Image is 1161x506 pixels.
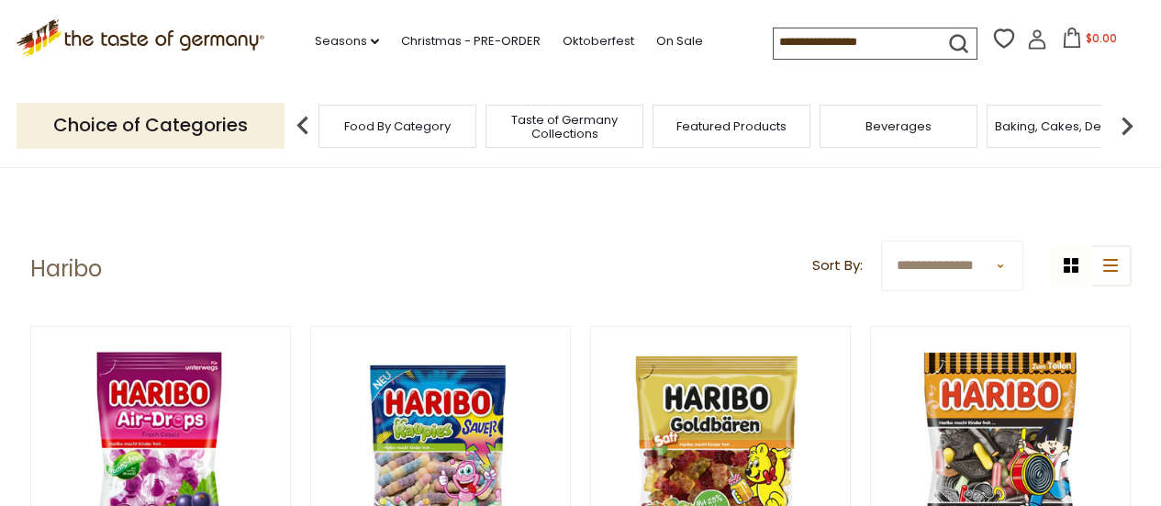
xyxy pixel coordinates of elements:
a: Seasons [315,31,379,51]
span: $0.00 [1086,30,1117,46]
p: Choice of Categories [17,103,285,148]
button: $0.00 [1051,28,1129,55]
a: On Sale [656,31,703,51]
a: Christmas - PRE-ORDER [401,31,541,51]
a: Taste of Germany Collections [491,113,638,141]
label: Sort By: [812,254,863,277]
a: Baking, Cakes, Desserts [995,119,1137,133]
a: Food By Category [344,119,451,133]
h1: Haribo [30,255,102,283]
img: next arrow [1109,107,1145,144]
img: previous arrow [285,107,321,144]
a: Featured Products [676,119,787,133]
a: Beverages [865,119,932,133]
a: Oktoberfest [563,31,634,51]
